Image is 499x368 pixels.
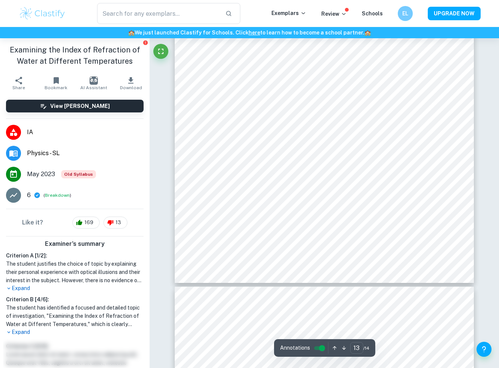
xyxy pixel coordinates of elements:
img: AI Assistant [90,76,98,85]
h1: Examining the Index of Refraction of Water at Different Temperatures [6,44,144,67]
span: Old Syllabus [61,170,96,178]
div: Starting from the May 2025 session, the Physics IA requirements have changed. It's OK to refer to... [61,170,96,178]
a: Schools [362,10,383,16]
button: Download [112,73,150,94]
h6: View [PERSON_NAME] [50,102,110,110]
p: Exemplars [271,9,306,17]
button: Bookmark [37,73,75,94]
button: View [PERSON_NAME] [6,100,144,112]
button: AI Assistant [75,73,112,94]
span: Download [120,85,142,90]
div: 13 [103,217,127,229]
h6: Criterion B [ 4 / 6 ]: [6,295,144,304]
span: Bookmark [45,85,67,90]
span: Share [12,85,25,90]
h6: Criterion A [ 1 / 2 ]: [6,251,144,260]
p: Expand [6,284,144,292]
h6: EL [401,9,409,18]
span: 🏫 [128,30,135,36]
button: EL [398,6,413,21]
h6: Examiner's summary [3,239,147,248]
span: May 2023 [27,170,55,179]
span: ( ) [43,192,71,199]
input: Search for any exemplars... [97,3,220,24]
div: 169 [72,217,100,229]
a: here [249,30,260,36]
p: Review [321,10,347,18]
h1: The student justifies the choice of topic by explaining their personal experience with optical il... [6,260,144,284]
span: 🏫 [364,30,371,36]
span: IA [27,128,144,137]
button: Report issue [142,40,148,45]
img: Clastify logo [19,6,66,21]
h1: The student has identified a focused and detailed topic of investigation, "Examining the Index of... [6,304,144,328]
span: / 14 [363,345,369,352]
span: 13 [111,219,125,226]
p: Expand [6,328,144,336]
span: 169 [80,219,97,226]
span: Annotations [280,344,310,352]
button: UPGRADE NOW [428,7,481,20]
button: Fullscreen [153,44,168,59]
button: Help and Feedback [477,342,492,357]
span: AI Assistant [80,85,107,90]
span: Physics - SL [27,149,144,158]
p: 6 [27,191,31,200]
h6: We just launched Clastify for Schools. Click to learn how to become a school partner. [1,28,498,37]
button: Breakdown [45,192,70,199]
h6: Like it? [22,218,43,227]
